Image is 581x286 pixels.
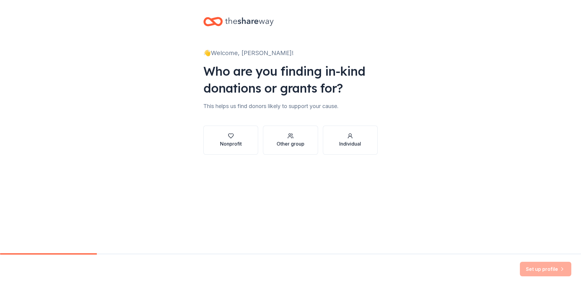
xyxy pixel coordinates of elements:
[203,126,258,155] button: Nonprofit
[203,63,378,97] div: Who are you finding in-kind donations or grants for?
[277,140,304,147] div: Other group
[203,48,378,58] div: 👋 Welcome, [PERSON_NAME]!
[339,140,361,147] div: Individual
[263,126,318,155] button: Other group
[323,126,378,155] button: Individual
[203,101,378,111] div: This helps us find donors likely to support your cause.
[220,140,242,147] div: Nonprofit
